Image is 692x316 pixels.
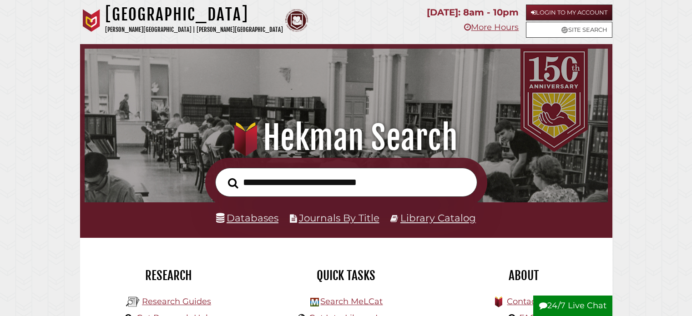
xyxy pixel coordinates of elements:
h2: About [442,268,606,283]
a: Contact Us [507,296,552,306]
img: Calvin University [80,9,103,32]
a: Research Guides [142,296,211,306]
button: Search [223,175,243,191]
a: More Hours [464,22,519,32]
h1: [GEOGRAPHIC_DATA] [105,5,283,25]
img: Calvin Theological Seminary [285,9,308,32]
a: Databases [216,212,278,224]
img: Hekman Library Logo [126,295,140,309]
h2: Research [87,268,251,283]
h2: Quick Tasks [264,268,428,283]
a: Journals By Title [299,212,379,224]
h1: Hekman Search [95,118,597,158]
a: Search MeLCat [320,296,383,306]
a: Login to My Account [526,5,612,20]
a: Site Search [526,22,612,38]
p: [DATE]: 8am - 10pm [427,5,519,20]
a: Library Catalog [400,212,476,224]
p: [PERSON_NAME][GEOGRAPHIC_DATA] | [PERSON_NAME][GEOGRAPHIC_DATA] [105,25,283,35]
i: Search [228,177,238,188]
img: Hekman Library Logo [310,298,319,306]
